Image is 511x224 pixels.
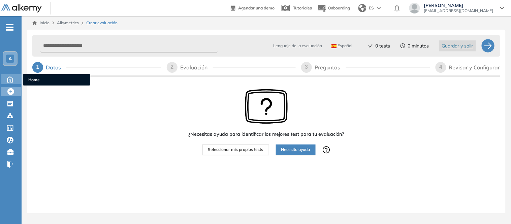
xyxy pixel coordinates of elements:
button: Onboarding [317,1,350,15]
img: arrow [377,7,381,9]
span: 4 [440,64,443,70]
span: Seleccionar mis propios tests [208,147,263,153]
div: 1Datos [32,62,161,73]
span: check [368,43,373,48]
span: ¿Necesitas ayuda para identificar los mejores test para tu evaluación? [188,131,344,138]
img: ESP [331,44,337,48]
span: Onboarding [328,5,350,10]
div: Revisar y Configurar [449,62,500,73]
span: A [8,56,12,61]
button: Guardar y salir [439,40,476,51]
div: Preguntas [315,62,346,73]
span: 2 [171,64,174,70]
span: Guardar y salir [442,42,473,50]
a: Agendar una demo [231,3,275,11]
span: Español [331,43,353,49]
a: Inicio [32,20,50,26]
span: Agendar una demo [238,5,275,10]
span: Necesito ayuda [281,147,310,153]
img: Logo [1,4,42,13]
span: [PERSON_NAME] [424,3,493,8]
span: ES [369,5,374,11]
span: Alkymetrics [57,20,79,25]
span: clock-circle [401,43,405,48]
span: 0 minutos [408,42,429,50]
span: 1 [36,64,39,70]
span: Tutoriales [293,5,312,10]
img: world [358,4,366,12]
button: Necesito ayuda [276,145,316,155]
span: 0 tests [376,42,390,50]
span: Crear evaluación [86,20,118,26]
span: Home [28,77,85,83]
div: Evaluación [180,62,213,73]
div: Datos [46,62,66,73]
i: - [6,27,13,28]
span: Lenguaje de la evaluación [273,43,322,49]
button: Seleccionar mis propios tests [202,145,269,155]
span: [EMAIL_ADDRESS][DOMAIN_NAME] [424,8,493,13]
span: 3 [305,64,308,70]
